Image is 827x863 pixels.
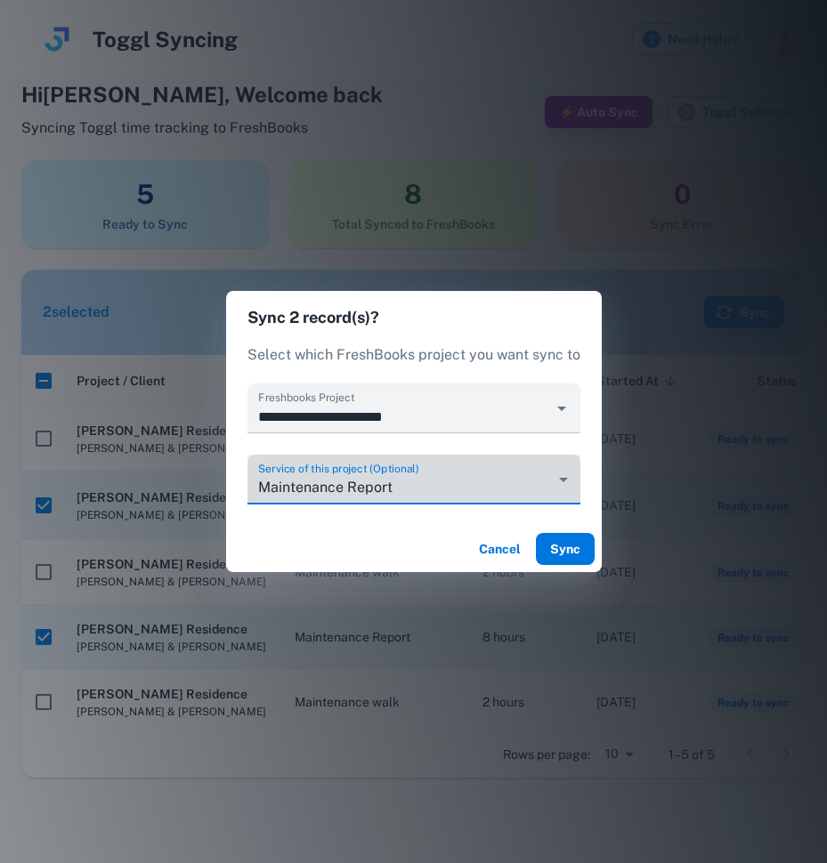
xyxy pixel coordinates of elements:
p: Select which FreshBooks project you want sync to [247,344,580,366]
div: Maintenance Report [247,455,580,504]
button: Cancel [472,533,529,565]
h2: Sync 2 record(s)? [226,291,602,344]
label: Service of this project (Optional) [258,461,419,476]
button: Sync [536,533,595,565]
label: Freshbooks Project [258,390,354,405]
button: Open [549,396,574,421]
